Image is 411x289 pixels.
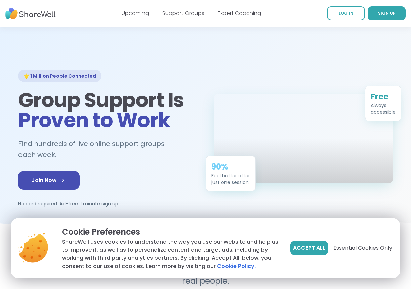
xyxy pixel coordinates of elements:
[18,70,101,82] div: 🌟 1 Million People Connected
[293,244,325,252] span: Accept All
[333,244,392,252] span: Essential Cookies Only
[218,9,261,17] a: Expert Coaching
[32,176,66,184] span: Join Now
[290,241,328,255] button: Accept All
[18,171,80,190] a: Join Now
[378,10,396,16] span: SIGN UP
[18,138,198,160] h2: Find hundreds of live online support groups each week.
[18,90,198,130] h1: Group Support Is
[162,9,204,17] a: Support Groups
[211,172,250,185] div: Feel better after just one session
[5,4,56,23] img: ShareWell Nav Logo
[211,161,250,172] div: 90%
[371,91,396,102] div: Free
[62,226,280,238] p: Cookie Preferences
[368,6,406,20] a: SIGN UP
[339,10,353,16] span: LOG IN
[18,106,170,134] span: Proven to Work
[122,9,149,17] a: Upcoming
[18,200,198,207] p: No card required. Ad-free. 1 minute sign up.
[327,6,365,20] a: LOG IN
[217,262,256,270] a: Cookie Policy.
[371,102,396,115] div: Always accessible
[62,238,280,270] p: ShareWell uses cookies to understand the way you use our website and help us to improve it, as we...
